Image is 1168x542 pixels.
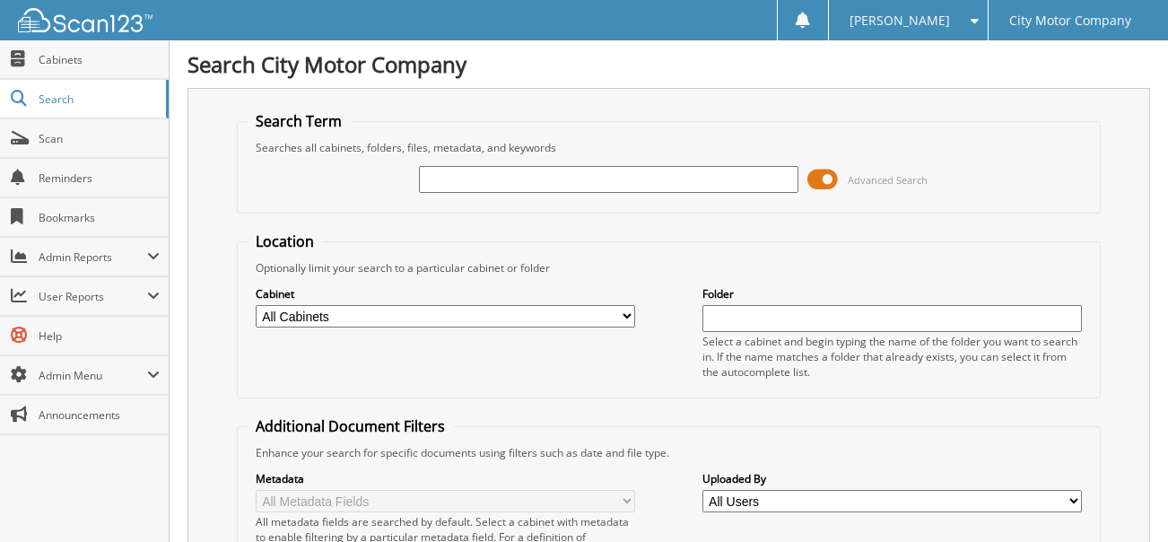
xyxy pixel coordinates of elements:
[39,249,147,265] span: Admin Reports
[39,368,147,383] span: Admin Menu
[39,92,157,107] span: Search
[702,471,1083,486] label: Uploaded By
[18,8,153,32] img: scan123-logo-white.svg
[850,15,950,26] span: [PERSON_NAME]
[247,416,454,436] legend: Additional Document Filters
[39,52,160,67] span: Cabinets
[39,289,147,304] span: User Reports
[247,111,351,131] legend: Search Term
[39,170,160,186] span: Reminders
[256,286,636,302] label: Cabinet
[702,286,1083,302] label: Folder
[247,140,1092,155] div: Searches all cabinets, folders, files, metadata, and keywords
[39,131,160,146] span: Scan
[187,49,1150,79] h1: Search City Motor Company
[39,328,160,344] span: Help
[247,232,323,251] legend: Location
[848,173,928,187] span: Advanced Search
[39,407,160,423] span: Announcements
[247,445,1092,460] div: Enhance your search for specific documents using filters such as date and file type.
[256,471,636,486] label: Metadata
[702,334,1083,380] div: Select a cabinet and begin typing the name of the folder you want to search in. If the name match...
[247,260,1092,275] div: Optionally limit your search to a particular cabinet or folder
[39,210,160,225] span: Bookmarks
[1009,15,1131,26] span: City Motor Company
